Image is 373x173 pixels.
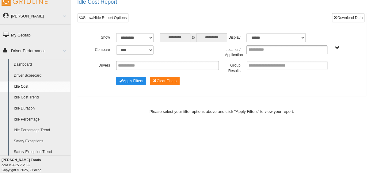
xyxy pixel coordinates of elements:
[116,77,146,85] button: Change Filter Options
[11,59,70,70] a: Dashboard
[11,147,70,158] a: Safety Exception Trend
[91,45,113,53] label: Compare
[91,33,113,40] label: Show
[150,77,180,85] button: Change Filter Options
[190,33,196,42] span: to
[11,125,70,136] a: Idle Percentage Trend
[11,136,70,147] a: Safety Exceptions
[2,163,30,167] i: beta v.2025.7.2993
[11,81,70,92] a: Idle Cost
[76,109,368,114] div: Please select your filter options above and click "Apply Filters" to view your report.
[2,157,70,172] div: Copyright © 2025, Gridline
[222,33,243,40] label: Display
[11,114,70,125] a: Idle Percentage
[332,13,364,22] button: Download Data
[222,45,243,58] label: Location/ Application
[222,61,244,74] label: Group Results
[78,13,128,22] a: Show/Hide Report Options
[11,103,70,114] a: Idle Duration
[11,70,70,81] a: Driver Scorecard
[91,61,113,68] label: Drivers
[2,158,41,162] b: [PERSON_NAME] Foods
[11,92,70,103] a: Idle Cost Trend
